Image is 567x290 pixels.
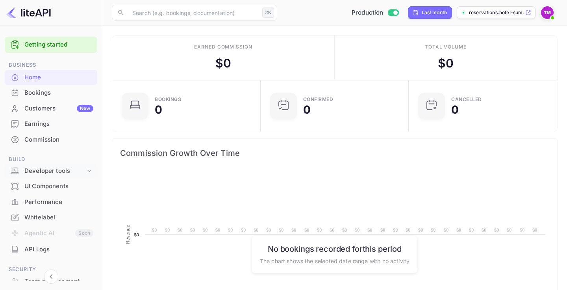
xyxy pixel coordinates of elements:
div: Click to change the date range period [408,6,452,19]
a: CustomersNew [5,101,97,116]
span: Commission Growth Over Time [120,147,549,159]
text: $0 [355,228,360,232]
text: $0 [228,228,233,232]
div: CustomersNew [5,101,97,116]
text: $0 [532,228,537,232]
a: Home [5,70,97,84]
text: $0 [456,228,461,232]
div: Last month [422,9,447,16]
div: Earnings [5,116,97,132]
text: Revenue [125,225,131,244]
div: Whitelabel [5,210,97,225]
text: $0 [152,228,157,232]
div: New [77,105,93,112]
div: Performance [24,198,93,207]
text: $0 [393,228,398,232]
div: Customers [24,104,93,113]
text: $0 [279,228,284,232]
text: $0 [254,228,259,232]
div: Total volume [425,43,467,51]
div: API Logs [5,242,97,257]
div: Confirmed [303,97,334,102]
text: $0 [507,228,512,232]
div: Switch to Sandbox mode [348,8,402,17]
button: Collapse navigation [44,269,58,284]
text: $0 [317,228,322,232]
div: 0 [155,104,162,115]
text: $0 [291,228,296,232]
p: reservations.hotel-sum... [469,9,524,16]
div: UI Components [5,179,97,194]
text: $0 [469,228,474,232]
div: Team management [24,277,93,286]
input: Search (e.g. bookings, documentation) [128,5,259,21]
span: Security [5,265,97,274]
text: $0 [380,228,385,232]
div: Performance [5,195,97,210]
text: $0 [203,228,208,232]
p: The chart shows the selected date range with no activity [260,256,409,265]
text: $0 [494,228,499,232]
div: 0 [303,104,311,115]
text: $0 [431,228,436,232]
div: Home [5,70,97,85]
text: $0 [304,228,309,232]
text: $0 [330,228,335,232]
div: Whitelabel [24,213,93,222]
text: $0 [406,228,411,232]
text: $0 [520,228,525,232]
a: API Logs [5,242,97,256]
div: Earned commission [194,43,252,51]
div: CANCELLED [451,97,482,102]
text: $0 [482,228,487,232]
text: $0 [444,228,449,232]
text: $0 [342,228,347,232]
div: 0 [451,104,459,115]
a: Whitelabel [5,210,97,225]
text: $0 [418,228,423,232]
div: $ 0 [215,54,231,72]
text: $0 [190,228,195,232]
a: Commission [5,132,97,147]
a: Earnings [5,116,97,131]
a: Performance [5,195,97,209]
h6: No bookings recorded for this period [260,244,409,253]
a: Team management [5,274,97,288]
div: Developer tools [24,167,85,176]
div: Developer tools [5,164,97,178]
div: $ 0 [438,54,454,72]
a: Bookings [5,85,97,100]
a: Getting started [24,40,93,49]
div: UI Components [24,182,93,191]
div: Bookings [24,88,93,97]
div: API Logs [24,245,93,254]
div: ⌘K [262,7,274,18]
text: $0 [178,228,183,232]
text: $0 [134,232,139,237]
a: UI Components [5,179,97,193]
span: Build [5,155,97,164]
img: LiteAPI logo [6,6,51,19]
text: $0 [241,228,246,232]
div: Commission [24,135,93,144]
text: $0 [367,228,372,232]
text: $0 [215,228,220,232]
span: Production [352,8,384,17]
img: Taisser Moustafa [541,6,554,19]
div: Earnings [24,120,93,129]
text: $0 [165,228,170,232]
span: Business [5,61,97,69]
div: Home [24,73,93,82]
text: $0 [266,228,271,232]
div: Getting started [5,37,97,53]
div: Bookings [155,97,181,102]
